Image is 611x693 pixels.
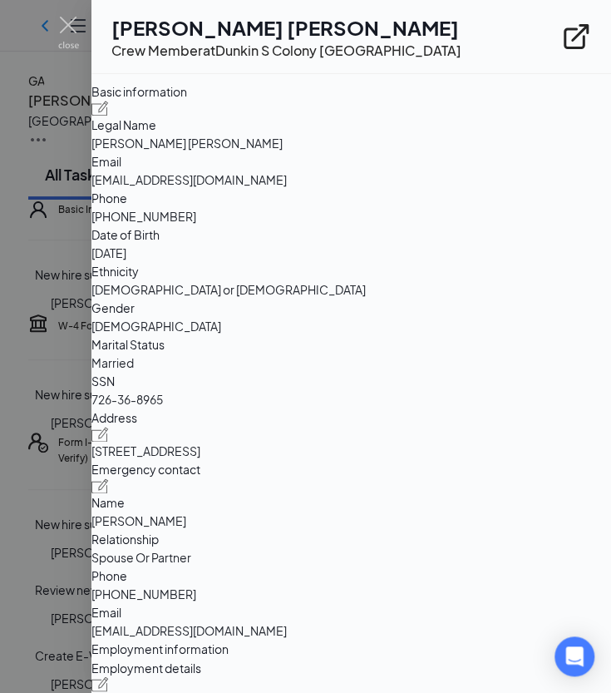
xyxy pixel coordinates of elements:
[91,207,611,225] span: [PHONE_NUMBER]
[91,493,611,512] span: Name
[91,512,611,530] span: [PERSON_NAME]
[91,244,611,262] span: [DATE]
[91,152,611,171] span: Email
[91,442,611,460] span: [STREET_ADDRESS]
[91,189,611,207] span: Phone
[91,530,611,548] span: Relationship
[91,354,611,372] span: Married
[91,548,611,567] span: Spouse Or Partner
[91,603,611,621] span: Email
[91,280,611,299] span: [DEMOGRAPHIC_DATA] or [DEMOGRAPHIC_DATA]
[111,13,461,42] h1: [PERSON_NAME] [PERSON_NAME]
[91,585,611,603] span: [PHONE_NUMBER]
[91,134,611,152] span: [PERSON_NAME] [PERSON_NAME]
[91,317,611,335] span: [DEMOGRAPHIC_DATA]
[91,225,611,244] span: Date of Birth
[91,299,611,317] span: Gender
[91,408,611,427] span: Address
[91,567,611,585] span: Phone
[91,390,611,408] span: 726-36-8965
[91,116,611,134] span: Legal Name
[91,171,611,189] span: [EMAIL_ADDRESS][DOMAIN_NAME]
[554,636,594,676] div: Open Intercom Messenger
[91,640,611,658] span: Employment information
[91,262,611,280] span: Ethnicity
[111,42,461,60] div: Crew Member at Dunkin S Colony [GEOGRAPHIC_DATA]
[91,372,611,390] span: SSN
[91,460,611,478] span: Emergency contact
[561,22,591,52] svg: ExternalLink
[91,621,611,640] span: [EMAIL_ADDRESS][DOMAIN_NAME]
[91,658,611,676] span: Employment details
[91,82,611,101] span: Basic information
[91,335,611,354] span: Marital Status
